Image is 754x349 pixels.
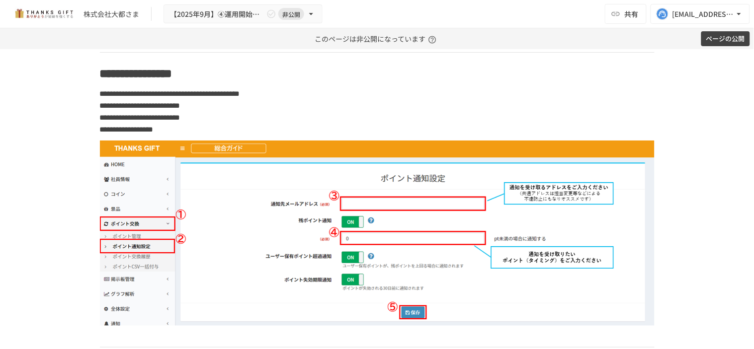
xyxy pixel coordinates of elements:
[651,4,750,24] button: [EMAIL_ADDRESS][DOMAIN_NAME]
[672,8,734,20] div: [EMAIL_ADDRESS][DOMAIN_NAME]
[100,140,655,326] img: y9uFqBAiUrW2WWfhDFJQ6Nb46o9thwvA9ms6aJxrme4
[315,28,439,49] p: このページは非公開になっています
[164,4,323,24] button: 【2025年9月】④運用開始後1回目 振り返りMTG非公開
[170,8,264,20] span: 【2025年9月】④運用開始後1回目 振り返りMTG
[701,31,750,47] button: ページの公開
[605,4,647,24] button: 共有
[84,9,139,19] div: 株式会社大都さま
[625,8,639,19] span: 共有
[12,6,76,22] img: mMP1OxWUAhQbsRWCurg7vIHe5HqDpP7qZo7fRoNLXQh
[278,9,304,19] span: 非公開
